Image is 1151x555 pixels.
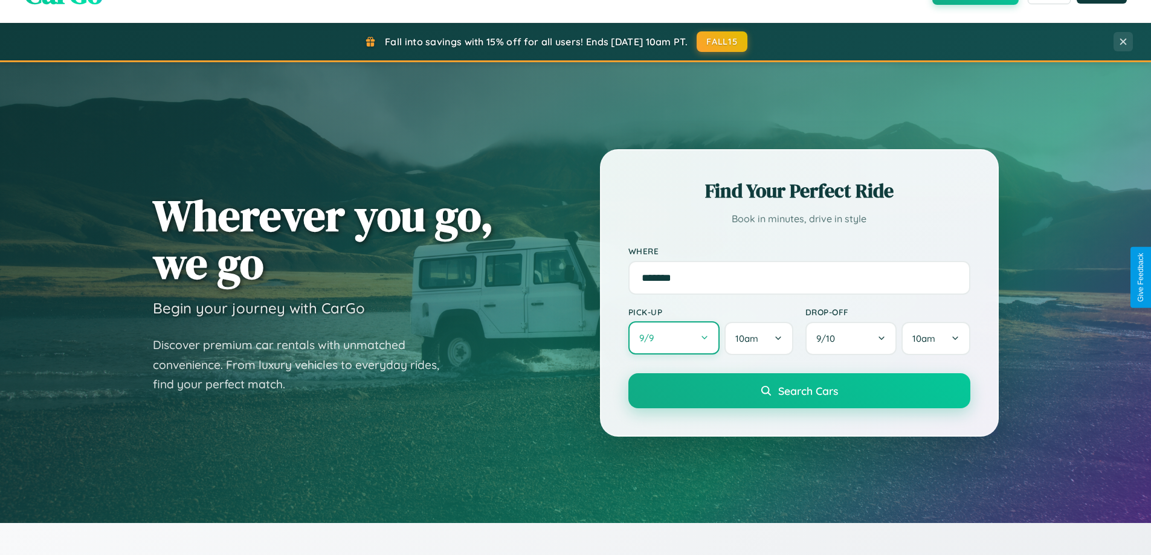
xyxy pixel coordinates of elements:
label: Pick-up [628,307,793,317]
p: Discover premium car rentals with unmatched convenience. From luxury vehicles to everyday rides, ... [153,335,455,394]
h1: Wherever you go, we go [153,191,494,287]
h3: Begin your journey with CarGo [153,299,365,317]
h2: Find Your Perfect Ride [628,178,970,204]
button: Search Cars [628,373,970,408]
button: 10am [901,322,970,355]
span: 10am [912,333,935,344]
span: Fall into savings with 15% off for all users! Ends [DATE] 10am PT. [385,36,688,48]
div: Give Feedback [1136,253,1145,302]
p: Book in minutes, drive in style [628,210,970,228]
button: 9/9 [628,321,720,354]
label: Drop-off [805,307,970,317]
button: 10am [724,322,793,355]
button: FALL15 [697,31,747,52]
label: Where [628,246,970,256]
button: 9/10 [805,322,897,355]
span: Search Cars [778,384,838,397]
span: 9 / 9 [639,332,660,344]
span: 9 / 10 [816,333,841,344]
span: 10am [735,333,758,344]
